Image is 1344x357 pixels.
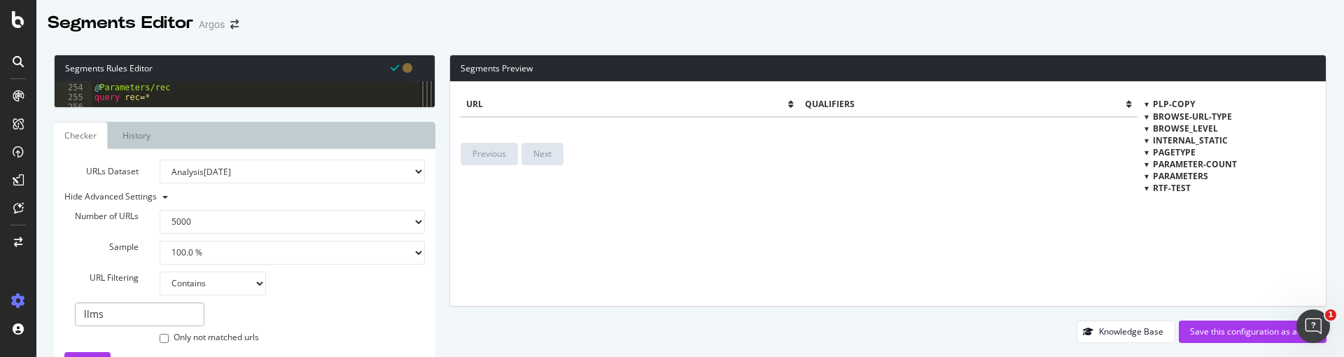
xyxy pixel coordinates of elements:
span: internal_static [1153,134,1228,146]
label: Only not matched urls [160,331,259,345]
button: Messages [93,228,186,284]
img: Profile image for Chiara [150,22,178,50]
div: arrow-right-arrow-left [230,20,239,29]
div: Argos [199,17,225,31]
label: URLs Dataset [54,160,149,183]
div: 254 [55,83,92,92]
img: logo [28,27,94,49]
label: Number of URLs [54,210,149,222]
span: Syntax is valid [391,61,399,74]
span: Messages [116,263,164,273]
button: Help [187,228,280,284]
span: parameter-count [1153,158,1237,170]
img: Profile image for Jenny [203,22,231,50]
a: Knowledge Base [1077,325,1175,337]
input: Only not matched urls [160,334,169,343]
div: AI Agent and team can help [29,215,234,230]
div: Segments Rules Editor [55,55,435,81]
button: Next [521,143,563,165]
button: Save this configuration as active [1179,321,1326,343]
span: qualifiers [805,98,1126,110]
div: 255 [55,92,92,102]
button: Knowledge Base [1077,321,1175,343]
p: Hello [PERSON_NAME]. [28,99,252,147]
span: You have unsaved modifications [402,61,412,74]
span: rtf-test [1153,182,1191,194]
div: Ask a questionAI Agent and team can help [14,188,266,241]
div: Ask a question [29,200,234,215]
a: Checker [54,122,108,149]
div: Previous [472,148,506,160]
img: Profile image for Laura [176,22,204,50]
span: browse-url-type [1153,111,1232,122]
iframe: Intercom live chat [1296,309,1330,343]
div: Knowledge Base [1099,325,1163,337]
div: 256 [55,102,92,112]
span: parameters [1153,170,1208,182]
span: Help [222,263,244,273]
span: Home [31,263,62,273]
span: browse_level [1153,122,1218,134]
span: PLP-copy [1153,98,1195,110]
a: History [111,122,162,149]
div: Next [533,148,552,160]
div: Hide Advanced Settings [54,190,414,202]
span: 1 [1325,309,1336,321]
label: Sample [54,241,149,253]
div: Close [241,22,266,48]
span: url [466,98,787,110]
p: How can we help? [28,147,252,171]
div: Segments Preview [450,55,1326,82]
button: Previous [461,143,518,165]
div: Save this configuration as active [1190,325,1315,337]
label: URL Filtering [54,272,149,283]
span: pagetype [1153,146,1196,158]
div: Segments Editor [48,11,193,35]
